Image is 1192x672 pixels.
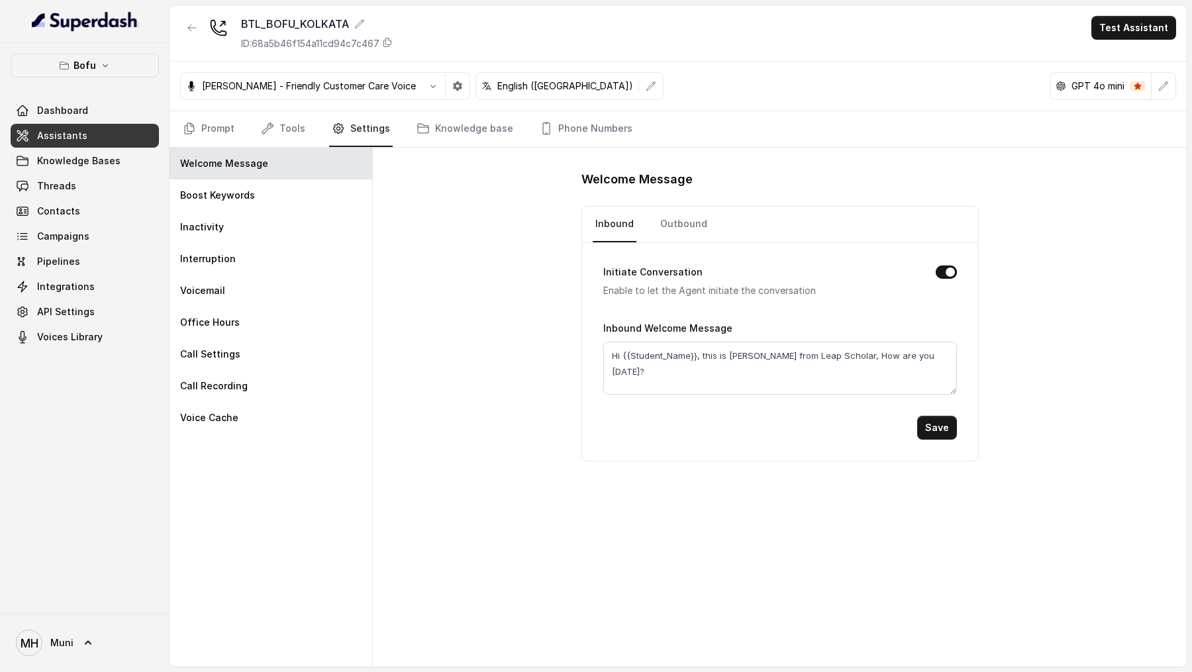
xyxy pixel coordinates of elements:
[1071,79,1124,93] p: GPT 4o mini
[180,316,240,329] p: Office Hours
[11,275,159,299] a: Integrations
[414,111,516,147] a: Knowledge base
[241,37,379,50] p: ID: 68a5b46f154a11cd94c7c467
[37,129,87,142] span: Assistants
[180,379,248,393] p: Call Recording
[37,154,121,168] span: Knowledge Bases
[180,111,1176,147] nav: Tabs
[603,322,732,334] label: Inbound Welcome Message
[1091,16,1176,40] button: Test Assistant
[180,284,225,297] p: Voicemail
[180,411,238,424] p: Voice Cache
[180,348,240,361] p: Call Settings
[37,330,103,344] span: Voices Library
[258,111,308,147] a: Tools
[180,111,237,147] a: Prompt
[1056,81,1066,91] svg: openai logo
[603,342,957,395] textarea: Hi {{Student_Name}}, this is [PERSON_NAME] from Leap Scholar, How are you [DATE]?
[603,283,915,299] p: Enable to let the Agent initiate the conversation
[37,230,89,243] span: Campaigns
[11,149,159,173] a: Knowledge Bases
[180,252,236,265] p: Interruption
[537,111,635,147] a: Phone Numbers
[11,624,159,661] a: Muni
[241,16,393,32] div: BTL_BOFU_KOLKATA
[50,636,74,649] span: Muni
[593,207,968,242] nav: Tabs
[11,124,159,148] a: Assistants
[581,169,979,190] h1: Welcome Message
[11,99,159,122] a: Dashboard
[917,416,957,440] button: Save
[180,189,255,202] p: Boost Keywords
[202,79,416,93] p: [PERSON_NAME] - Friendly Customer Care Voice
[658,207,710,242] a: Outbound
[11,199,159,223] a: Contacts
[593,207,636,242] a: Inbound
[180,157,268,170] p: Welcome Message
[497,79,633,93] p: English ([GEOGRAPHIC_DATA])
[11,325,159,349] a: Voices Library
[37,104,88,117] span: Dashboard
[37,255,80,268] span: Pipelines
[37,280,95,293] span: Integrations
[603,264,703,280] label: Initiate Conversation
[11,250,159,273] a: Pipelines
[180,220,224,234] p: Inactivity
[329,111,393,147] a: Settings
[37,305,95,318] span: API Settings
[21,636,38,650] text: MH
[11,174,159,198] a: Threads
[32,11,138,32] img: light.svg
[74,58,96,73] p: Bofu
[37,179,76,193] span: Threads
[11,300,159,324] a: API Settings
[11,224,159,248] a: Campaigns
[37,205,80,218] span: Contacts
[11,54,159,77] button: Bofu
